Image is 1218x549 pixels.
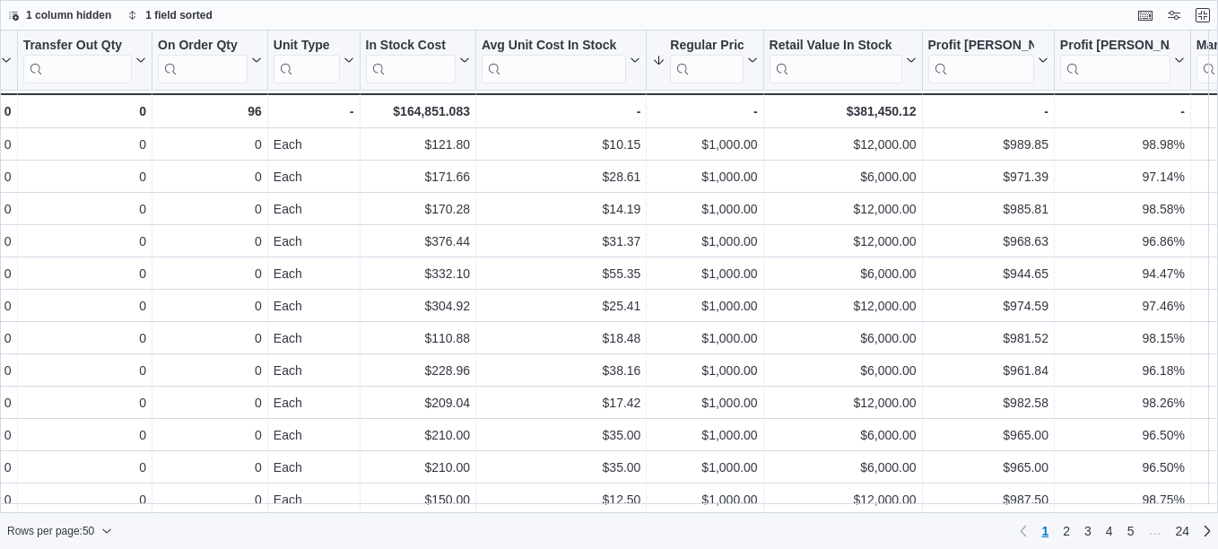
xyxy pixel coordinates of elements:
[7,524,94,538] span: Rows per page : 50
[1084,522,1092,540] span: 3
[652,100,757,122] div: -
[1056,517,1077,545] a: Page 2 of 24
[274,100,354,122] div: -
[1013,520,1034,542] button: Previous page
[1163,4,1185,26] button: Display options
[1077,517,1099,545] a: Page 3 of 24
[1168,517,1196,545] a: Page 24 of 24
[1099,517,1120,545] a: Page 4 of 24
[1196,520,1218,542] a: Next page
[482,100,640,122] div: -
[145,8,213,22] span: 1 field sorted
[1041,522,1048,540] span: 1
[1175,522,1189,540] span: 24
[120,4,220,26] button: 1 field sorted
[1192,4,1214,26] button: Exit fullscreen
[1120,517,1142,545] a: Page 5 of 24
[366,100,470,122] div: $164,851.083
[1063,522,1070,540] span: 2
[1127,522,1135,540] span: 5
[928,100,1048,122] div: -
[1,4,118,26] button: 1 column hidden
[23,100,146,122] div: 0
[1034,517,1056,545] button: Page 1 of 24
[1034,517,1196,545] ul: Pagination for preceding grid
[770,100,917,122] div: $381,450.12
[1141,523,1168,545] li: Skipping pages 6 to 23
[26,8,111,22] span: 1 column hidden
[1106,522,1113,540] span: 4
[1060,100,1185,122] div: -
[1135,4,1156,26] button: Keyboard shortcuts
[158,100,262,122] div: 96
[1013,517,1218,545] nav: Pagination for preceding grid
